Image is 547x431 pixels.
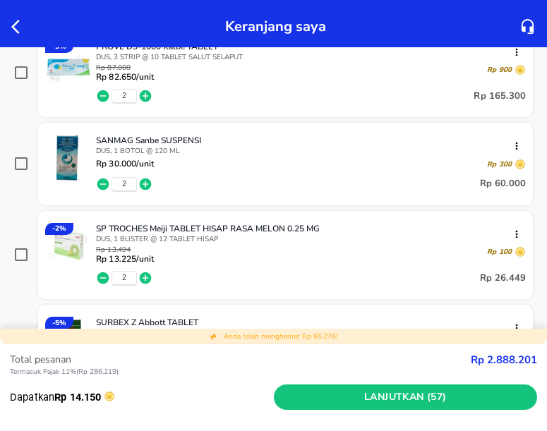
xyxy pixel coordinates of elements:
p: Rp 13.494 [96,246,154,254]
p: Total pesanan [10,352,471,367]
p: SP TROCHES Meiji TABLET HISAP RASA MELON 0.25 MG [96,223,515,234]
p: SURBEX Z Abbott TABLET [96,317,515,328]
div: - 5 % [45,317,73,329]
p: Dapatkan [10,389,274,405]
p: Keranjang saya [225,14,326,39]
p: DUS, 5 STRIP @ 6 TABLET SALUT SELAPUT [96,328,526,338]
p: DUS, 1 BOTOL @ 120 ML [96,146,526,156]
button: 2 [122,273,126,283]
img: total discount [210,332,218,341]
img: SANMAG Sanbe SUSPENSI [45,135,92,181]
strong: Rp 2.888.201 [471,353,537,367]
p: SANMAG Sanbe SUSPENSI [96,135,515,146]
p: Rp 87.000 [96,64,154,72]
button: 2 [122,179,126,189]
p: Rp 100 [487,247,512,257]
img: SURBEX Z Abbott TABLET [45,317,92,363]
p: Rp 26.449 [480,269,526,286]
strong: Rp 14.150 [54,391,101,403]
span: Lanjutkan (57) [279,389,532,406]
p: Rp 165.300 [474,87,526,104]
button: 2 [122,91,126,101]
p: Rp 60.000 [480,176,526,193]
p: Rp 13.225 /unit [96,254,154,264]
div: - 2 % [45,223,73,235]
button: Lanjutkan (57) [274,384,538,411]
p: Rp 30.000 /unit [96,159,154,169]
img: PROVE D3-1000 Kalbe TABLET [45,41,92,87]
p: Termasuk Pajak 11% ( Rp 286.219 ) [10,367,471,377]
p: Rp 300 [487,159,512,169]
img: SP TROCHES Meiji TABLET HISAP RASA MELON 0.25 MG [45,223,92,269]
p: DUS, 1 BLISTER @ 12 TABLET HISAP [96,234,526,244]
p: Rp 82.650 /unit [96,72,154,82]
p: Rp 900 [487,65,512,75]
p: DUS, 3 STRIP @ 10 TABLET SALUT SELAPUT [96,52,526,62]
